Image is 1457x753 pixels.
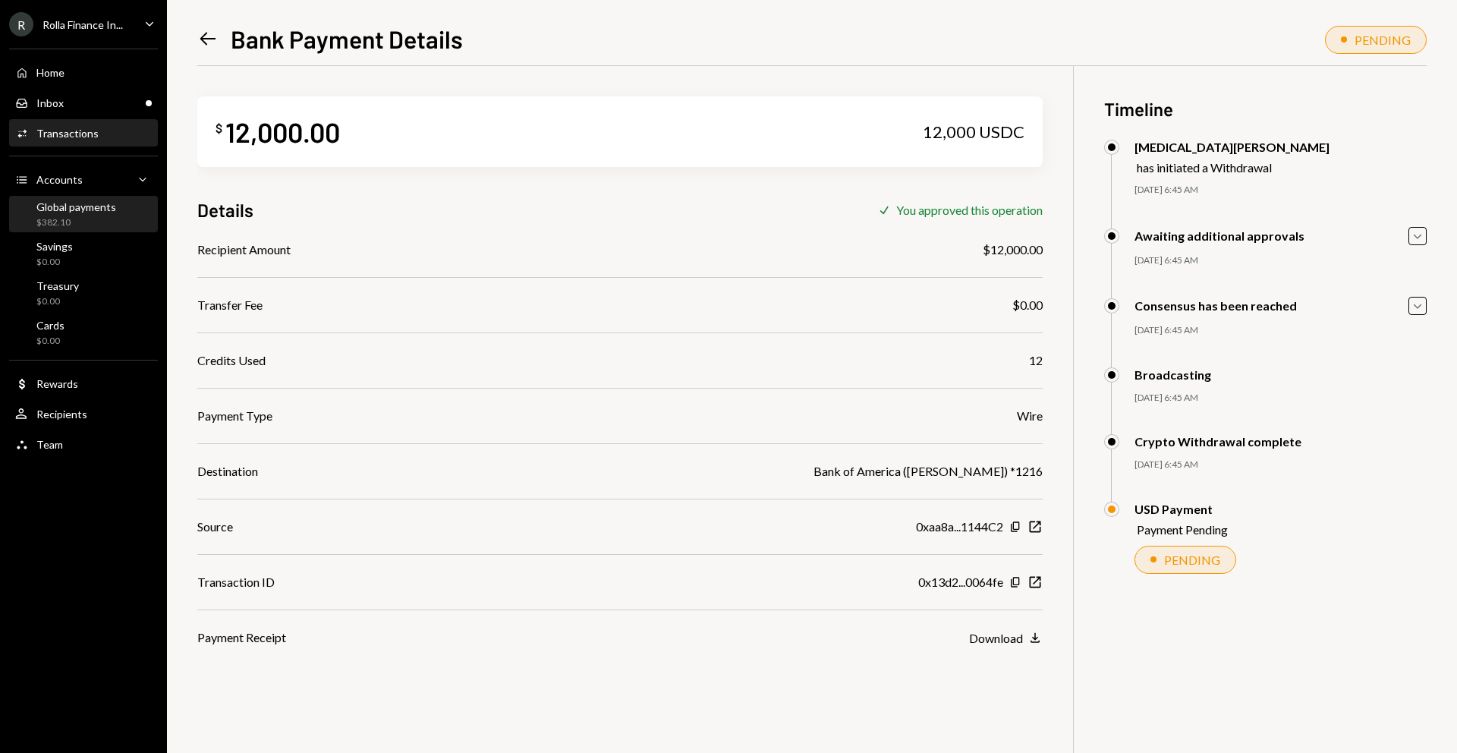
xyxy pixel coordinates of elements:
[36,319,65,332] div: Cards
[36,335,65,348] div: $0.00
[36,216,116,229] div: $382.10
[1012,296,1043,314] div: $0.00
[197,629,286,647] div: Payment Receipt
[1134,140,1330,154] div: [MEDICAL_DATA][PERSON_NAME]
[197,462,258,480] div: Destination
[9,275,158,311] a: Treasury$0.00
[1134,502,1228,516] div: USD Payment
[9,165,158,193] a: Accounts
[1104,96,1427,121] h3: Timeline
[969,630,1043,647] button: Download
[197,197,253,222] h3: Details
[1134,184,1427,197] div: [DATE] 6:45 AM
[216,121,222,136] div: $
[1134,367,1211,382] div: Broadcasting
[923,121,1024,143] div: 12,000 USDC
[36,408,87,421] div: Recipients
[36,173,83,186] div: Accounts
[9,58,158,86] a: Home
[231,24,463,54] h1: Bank Payment Details
[36,96,64,109] div: Inbox
[1164,553,1220,567] div: PENDING
[1134,228,1304,243] div: Awaiting additional approvals
[896,203,1043,217] div: You approved this operation
[197,407,272,425] div: Payment Type
[197,296,263,314] div: Transfer Fee
[1029,351,1043,370] div: 12
[9,370,158,397] a: Rewards
[1355,33,1411,47] div: PENDING
[197,518,233,536] div: Source
[36,256,73,269] div: $0.00
[983,241,1043,259] div: $12,000.00
[9,314,158,351] a: Cards$0.00
[9,89,158,116] a: Inbox
[1134,434,1301,449] div: Crypto Withdrawal complete
[36,279,79,292] div: Treasury
[36,240,73,253] div: Savings
[225,115,340,149] div: 12,000.00
[36,438,63,451] div: Team
[36,295,79,308] div: $0.00
[9,430,158,458] a: Team
[36,200,116,213] div: Global payments
[9,196,158,232] a: Global payments$382.10
[1017,407,1043,425] div: Wire
[813,462,1043,480] div: Bank of America ([PERSON_NAME]) *1216
[1134,324,1427,337] div: [DATE] 6:45 AM
[969,631,1023,645] div: Download
[197,573,275,591] div: Transaction ID
[36,127,99,140] div: Transactions
[1137,522,1228,537] div: Payment Pending
[9,119,158,147] a: Transactions
[1134,458,1427,471] div: [DATE] 6:45 AM
[36,66,65,79] div: Home
[9,12,33,36] div: R
[9,400,158,427] a: Recipients
[1137,160,1330,175] div: has initiated a Withdrawal
[1134,254,1427,267] div: [DATE] 6:45 AM
[918,573,1003,591] div: 0x13d2...0064fe
[916,518,1003,536] div: 0xaa8a...1144C2
[1134,298,1297,313] div: Consensus has been reached
[9,235,158,272] a: Savings$0.00
[197,241,291,259] div: Recipient Amount
[42,18,123,31] div: Rolla Finance In...
[36,377,78,390] div: Rewards
[1134,392,1427,405] div: [DATE] 6:45 AM
[197,351,266,370] div: Credits Used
